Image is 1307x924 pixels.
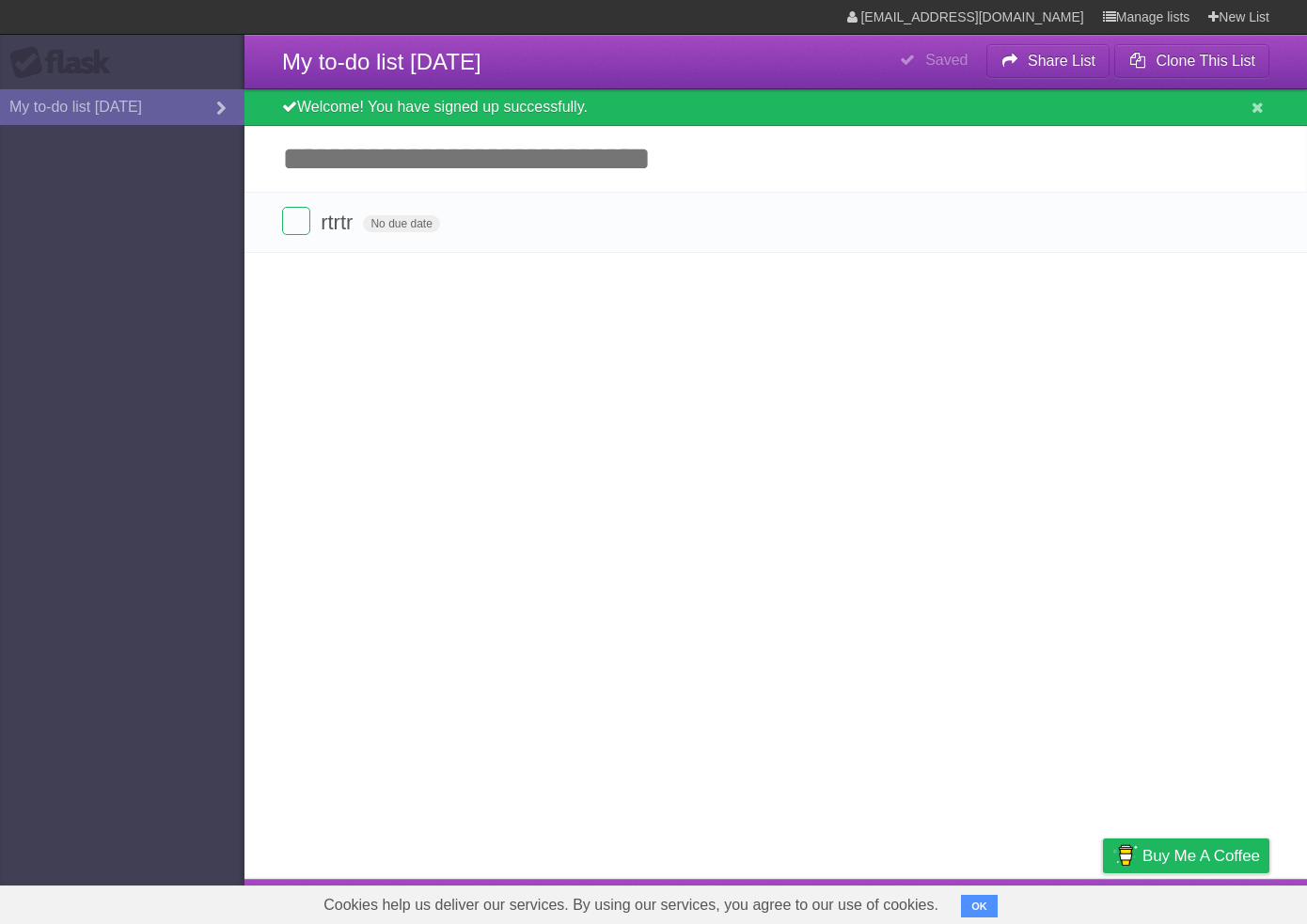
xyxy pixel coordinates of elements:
div: Welcome! You have signed up successfully. [244,89,1307,126]
a: Suggest a feature [1151,884,1269,919]
div: Flask [9,46,122,80]
span: My to-do list [DATE] [282,49,481,74]
button: Clone This List [1114,44,1269,78]
button: OK [961,895,998,917]
a: About [853,884,892,919]
span: Cookies help us deliver our services. By using our services, you agree to our use of cookies. [305,886,957,924]
span: No due date [363,215,439,232]
b: Clone This List [1156,53,1255,69]
a: Privacy [1079,884,1127,919]
span: rtrtr [321,211,357,234]
b: Share List [1028,53,1095,69]
a: Terms [1015,884,1056,919]
span: Buy me a coffee [1142,839,1260,872]
a: Developers [915,884,991,919]
img: Buy me a coffee [1112,839,1138,871]
b: Saved [925,52,968,68]
button: Share List [986,44,1110,78]
a: Buy me a coffee [1103,838,1269,873]
label: Done [282,207,310,235]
